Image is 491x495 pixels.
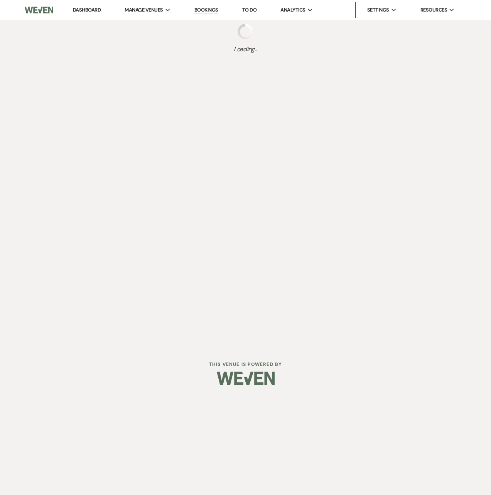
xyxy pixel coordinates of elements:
span: Loading... [234,45,257,54]
a: To Do [242,7,256,13]
img: Weven Logo [25,2,53,18]
a: Dashboard [73,7,101,13]
span: Manage Venues [125,6,163,14]
span: Settings [367,6,389,14]
img: Weven Logo [217,365,275,392]
img: loading spinner [238,24,253,39]
a: Bookings [194,7,218,14]
span: Resources [420,6,447,14]
span: Analytics [280,6,305,14]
